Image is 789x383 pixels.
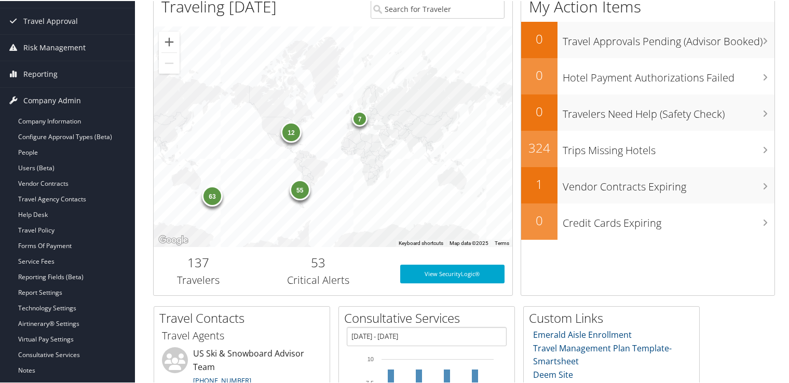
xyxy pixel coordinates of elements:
[368,355,374,361] tspan: 10
[281,121,302,142] div: 12
[202,185,223,206] div: 63
[521,211,557,228] h2: 0
[290,179,310,199] div: 55
[159,308,330,326] h2: Travel Contacts
[521,21,774,57] a: 0Travel Approvals Pending (Advisor Booked)
[251,272,385,286] h3: Critical Alerts
[400,264,504,282] a: View SecurityLogic®
[521,65,557,83] h2: 0
[521,29,557,47] h2: 0
[162,327,322,342] h3: Travel Agents
[399,239,443,246] button: Keyboard shortcuts
[156,232,191,246] a: Open this area in Google Maps (opens a new window)
[352,110,368,126] div: 7
[344,308,514,326] h2: Consultative Services
[533,368,573,379] a: Deem Site
[156,232,191,246] img: Google
[521,57,774,93] a: 0Hotel Payment Authorizations Failed
[161,253,236,270] h2: 137
[23,7,78,33] span: Travel Approval
[563,64,774,84] h3: Hotel Payment Authorizations Failed
[533,328,632,339] a: Emerald Aisle Enrollment
[521,138,557,156] h2: 324
[563,137,774,157] h3: Trips Missing Hotels
[159,31,180,51] button: Zoom in
[23,34,86,60] span: Risk Management
[563,210,774,229] h3: Credit Cards Expiring
[450,239,488,245] span: Map data ©2025
[521,130,774,166] a: 324Trips Missing Hotels
[251,253,385,270] h2: 53
[563,101,774,120] h3: Travelers Need Help (Safety Check)
[533,341,672,366] a: Travel Management Plan Template- Smartsheet
[521,202,774,239] a: 0Credit Cards Expiring
[521,102,557,119] h2: 0
[161,272,236,286] h3: Travelers
[521,93,774,130] a: 0Travelers Need Help (Safety Check)
[521,174,557,192] h2: 1
[529,308,699,326] h2: Custom Links
[521,166,774,202] a: 1Vendor Contracts Expiring
[23,87,81,113] span: Company Admin
[563,173,774,193] h3: Vendor Contracts Expiring
[23,60,58,86] span: Reporting
[495,239,509,245] a: Terms (opens in new tab)
[563,28,774,48] h3: Travel Approvals Pending (Advisor Booked)
[159,52,180,73] button: Zoom out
